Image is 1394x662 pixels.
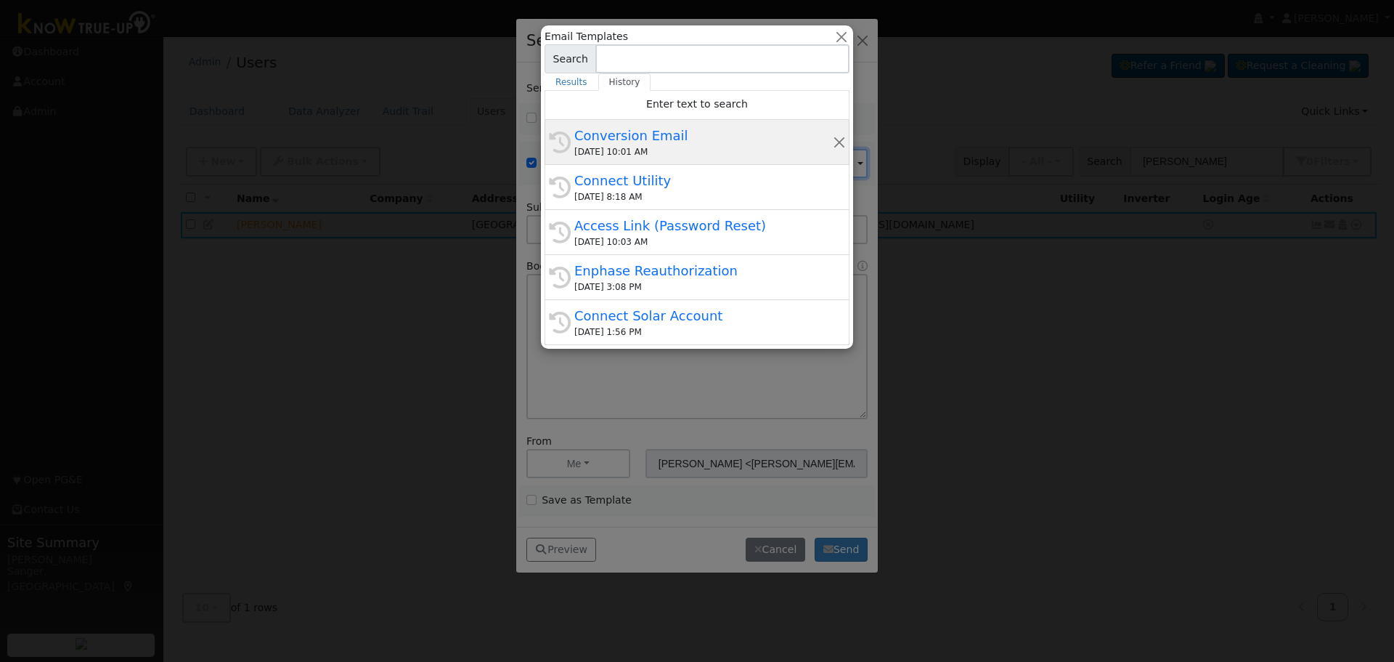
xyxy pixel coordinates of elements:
span: Search [545,44,596,73]
i: History [549,267,571,288]
a: History [598,73,651,91]
div: Conversion Email [574,126,833,145]
a: Results [545,73,598,91]
i: History [549,132,571,153]
div: Connect Utility [574,171,833,190]
div: [DATE] 1:56 PM [574,326,833,339]
div: Enphase Reauthorization [574,261,833,280]
i: History [549,177,571,198]
div: Access Link (Password Reset) [574,216,833,235]
i: History [549,222,571,243]
div: [DATE] 3:08 PM [574,280,833,294]
div: [DATE] 8:18 AM [574,190,833,203]
div: [DATE] 10:01 AM [574,145,833,158]
button: Remove this history [833,134,847,150]
i: History [549,312,571,334]
span: Email Templates [545,29,628,44]
div: [DATE] 10:03 AM [574,235,833,249]
span: Enter text to search [646,98,748,110]
div: Connect Solar Account [574,306,833,326]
